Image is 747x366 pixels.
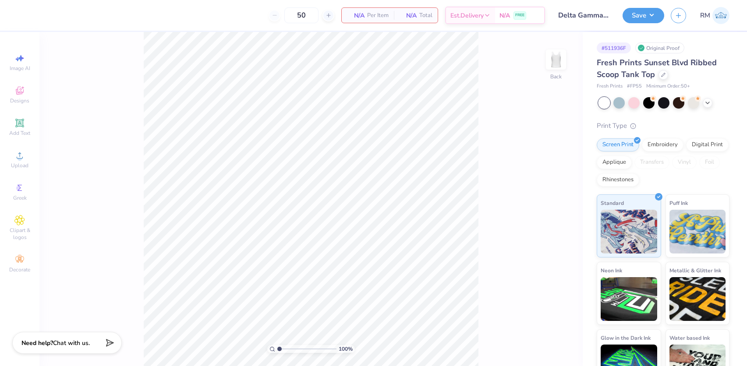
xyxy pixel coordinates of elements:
span: Fresh Prints [597,83,623,90]
img: Standard [601,210,657,253]
span: Glow in the Dark Ink [601,333,651,342]
span: Designs [10,97,29,104]
span: Minimum Order: 50 + [646,83,690,90]
div: Foil [699,156,720,169]
span: Decorate [9,266,30,273]
span: N/A [399,11,417,20]
span: Water based Ink [669,333,710,342]
div: Embroidery [642,138,683,151]
img: Puff Ink [669,210,726,253]
span: Image AI [10,65,30,72]
div: Vinyl [672,156,697,169]
span: Per Item [367,11,389,20]
div: # 511936F [597,42,631,53]
span: Clipart & logos [4,227,35,241]
strong: Need help? [21,339,53,347]
span: # FP55 [627,83,642,90]
span: Total [419,11,432,20]
span: Upload [11,162,28,169]
span: Add Text [9,130,30,137]
img: Roberta Manuel [712,7,729,24]
div: Original Proof [635,42,684,53]
img: Metallic & Glitter Ink [669,277,726,321]
img: Neon Ink [601,277,657,321]
div: Screen Print [597,138,639,151]
span: N/A [347,11,365,20]
button: Save [623,8,664,23]
div: Transfers [634,156,669,169]
div: Back [550,73,562,81]
span: Neon Ink [601,266,622,275]
span: Standard [601,198,624,208]
a: RM [700,7,729,24]
span: Metallic & Glitter Ink [669,266,721,275]
input: – – [284,7,319,23]
span: Puff Ink [669,198,688,208]
div: Print Type [597,121,729,131]
div: Digital Print [686,138,729,151]
span: RM [700,11,710,21]
input: Untitled Design [552,7,616,24]
img: Back [547,51,565,68]
div: Rhinestones [597,173,639,187]
span: Greek [13,194,27,201]
span: N/A [499,11,510,20]
span: Fresh Prints Sunset Blvd Ribbed Scoop Tank Top [597,57,717,80]
div: Applique [597,156,632,169]
span: 100 % [339,345,353,353]
span: Est. Delivery [450,11,484,20]
span: FREE [515,12,524,18]
span: Chat with us. [53,339,90,347]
